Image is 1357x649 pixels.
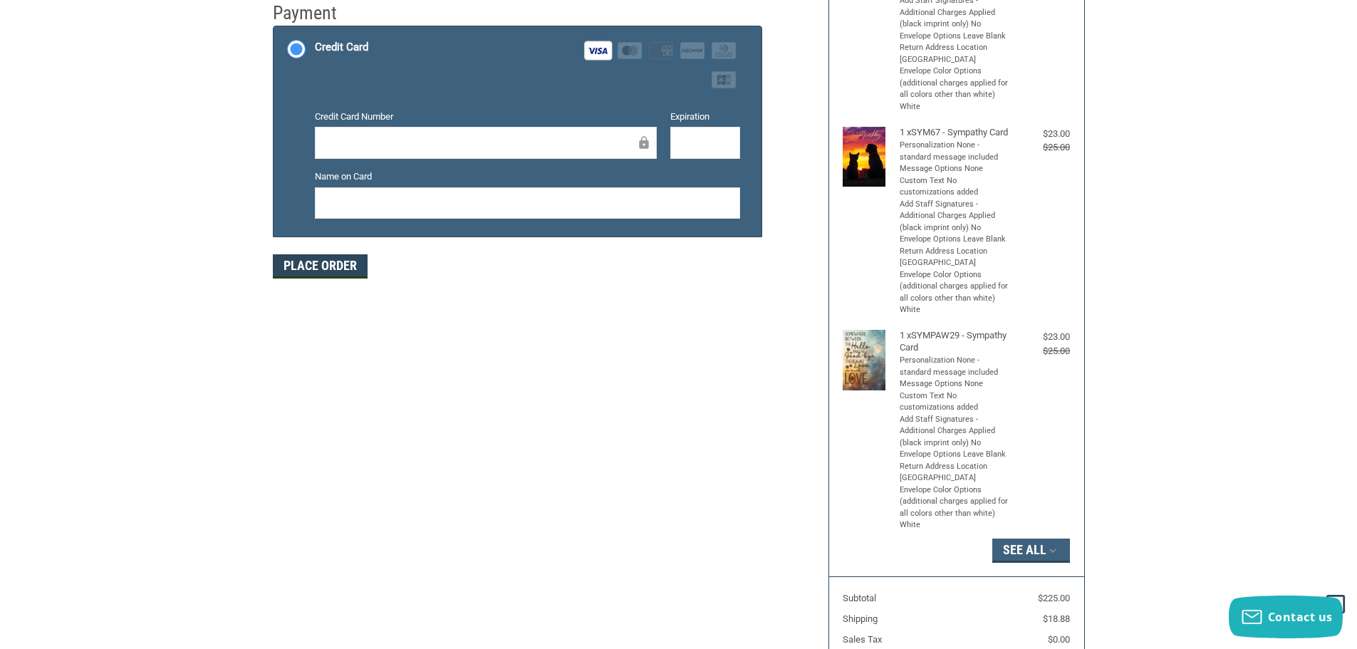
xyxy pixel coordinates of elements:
li: Custom Text No customizations added [900,175,1010,199]
h4: 1 x SYMPAW29 - Sympathy Card [900,330,1010,353]
li: Envelope Color Options (additional charges applied for all colors other than white) White [900,66,1010,113]
label: Name on Card [315,170,740,184]
li: Custom Text No customizations added [900,390,1010,414]
li: Personalization None - standard message included [900,140,1010,163]
span: Shipping [843,613,878,624]
button: Place Order [273,254,368,279]
div: $23.00 [1013,127,1070,141]
span: Subtotal [843,593,876,603]
button: Contact us [1229,596,1343,638]
li: Envelope Color Options (additional charges applied for all colors other than white) White [900,269,1010,316]
label: Expiration [670,110,740,124]
li: Message Options None [900,163,1010,175]
li: Envelope Options Leave Blank [900,449,1010,461]
li: Return Address Location [GEOGRAPHIC_DATA] [900,461,1010,484]
span: $18.88 [1043,613,1070,624]
span: $0.00 [1048,634,1070,645]
li: Envelope Options Leave Blank [900,31,1010,43]
h2: Payment [273,1,356,25]
li: Personalization None - standard message included [900,355,1010,378]
label: Credit Card Number [315,110,657,124]
button: See All [992,539,1070,563]
div: $23.00 [1013,330,1070,344]
li: Envelope Options Leave Blank [900,234,1010,246]
li: Return Address Location [GEOGRAPHIC_DATA] [900,246,1010,269]
li: Envelope Color Options (additional charges applied for all colors other than white) White [900,484,1010,531]
div: Credit Card [315,36,368,59]
span: Contact us [1268,609,1333,625]
li: Add Staff Signatures - Additional Charges Applied (black imprint only) No [900,199,1010,234]
li: Message Options None [900,378,1010,390]
h4: 1 x SYM67 - Sympathy Card [900,127,1010,138]
li: Add Staff Signatures - Additional Charges Applied (black imprint only) No [900,414,1010,450]
span: $225.00 [1038,593,1070,603]
span: Sales Tax [843,634,882,645]
div: $25.00 [1013,344,1070,358]
div: $25.00 [1013,140,1070,155]
li: Return Address Location [GEOGRAPHIC_DATA] [900,42,1010,66]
